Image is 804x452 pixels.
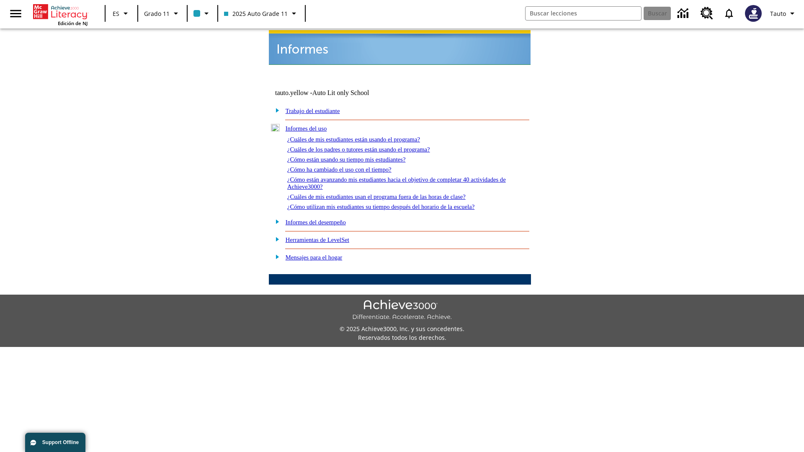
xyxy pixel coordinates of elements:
[286,219,346,226] a: Informes del desempeño
[271,106,280,114] img: plus.gif
[287,156,406,163] a: ¿Cómo están usando su tiempo mis estudiantes?
[144,9,170,18] span: Grado 11
[287,203,474,210] a: ¿Cómo utilizan mis estudiantes su tiempo después del horario de la escuela?
[190,6,215,21] button: El color de la clase es azul claro. Cambiar el color de la clase.
[287,146,430,153] a: ¿Cuáles de los padres o tutores están usando el programa?
[745,5,762,22] img: Avatar
[740,3,767,24] button: Escoja un nuevo avatar
[696,2,718,25] a: Centro de recursos, Se abrirá en una pestaña nueva.
[770,9,786,18] span: Tauto
[286,108,340,114] a: Trabajo del estudiante
[25,433,85,452] button: Support Offline
[287,136,420,143] a: ¿Cuáles de mis estudiantes están usando el programa?
[141,6,184,21] button: Grado: Grado 11, Elige un grado
[673,2,696,25] a: Centro de información
[271,124,280,131] img: minus.gif
[526,7,641,20] input: Buscar campo
[42,439,79,445] span: Support Offline
[352,300,452,321] img: Achieve3000 Differentiate Accelerate Achieve
[271,218,280,225] img: plus.gif
[312,89,369,96] nobr: Auto Lit only School
[271,235,280,243] img: plus.gif
[221,6,302,21] button: Clase: 2025 Auto Grade 11, Selecciona una clase
[287,166,392,173] a: ¿Cómo ha cambiado el uso con el tiempo?
[286,125,327,132] a: Informes del uso
[767,6,801,21] button: Perfil/Configuración
[718,3,740,24] a: Notificaciones
[287,193,466,200] a: ¿Cuáles de mis estudiantes usan el programa fuera de las horas de clase?
[286,254,343,261] a: Mensajes para el hogar
[275,89,429,97] td: tauto.yellow -
[33,3,88,26] div: Portada
[113,9,119,18] span: ES
[224,9,288,18] span: 2025 Auto Grade 11
[3,1,28,26] button: Abrir el menú lateral
[287,176,506,190] a: ¿Cómo están avanzando mis estudiantes hacia el objetivo de completar 40 actividades de Achieve3000?
[269,30,531,65] img: header
[108,6,135,21] button: Lenguaje: ES, Selecciona un idioma
[58,20,88,26] span: Edición de NJ
[271,253,280,260] img: plus.gif
[286,236,349,243] a: Herramientas de LevelSet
